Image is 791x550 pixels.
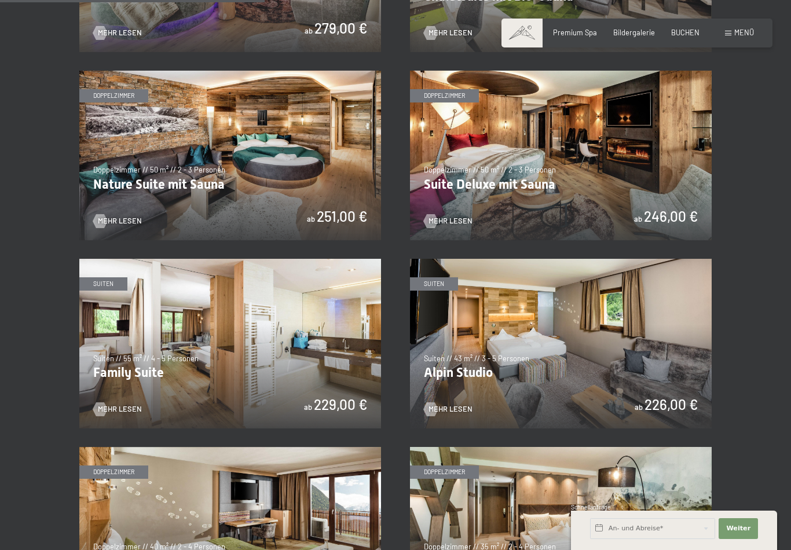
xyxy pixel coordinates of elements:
a: Mehr Lesen [93,28,142,38]
span: Mehr Lesen [429,28,473,38]
span: Menü [734,28,754,37]
span: Mehr Lesen [98,216,142,226]
span: Mehr Lesen [98,28,142,38]
span: Schnellanfrage [571,504,611,511]
a: Mehr Lesen [93,216,142,226]
a: BUCHEN [671,28,700,37]
span: Weiter [726,524,750,533]
img: Alpin Studio [410,259,712,428]
img: Suite Deluxe mit Sauna [410,71,712,240]
a: Family Suite [79,259,381,265]
a: Nature Suite mit Sauna [79,71,381,76]
a: Premium Spa [553,28,597,37]
a: Alpin Studio [410,259,712,265]
img: Family Suite [79,259,381,428]
a: Mehr Lesen [424,28,473,38]
a: Mehr Lesen [424,404,473,415]
a: Mehr Lesen [93,404,142,415]
a: Vital Superior [79,447,381,453]
span: Mehr Lesen [429,216,473,226]
a: Junior [410,447,712,453]
a: Bildergalerie [613,28,655,37]
a: Mehr Lesen [424,216,473,226]
span: Mehr Lesen [429,404,473,415]
img: Nature Suite mit Sauna [79,71,381,240]
span: Mehr Lesen [98,404,142,415]
a: Suite Deluxe mit Sauna [410,71,712,76]
button: Weiter [719,518,758,539]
